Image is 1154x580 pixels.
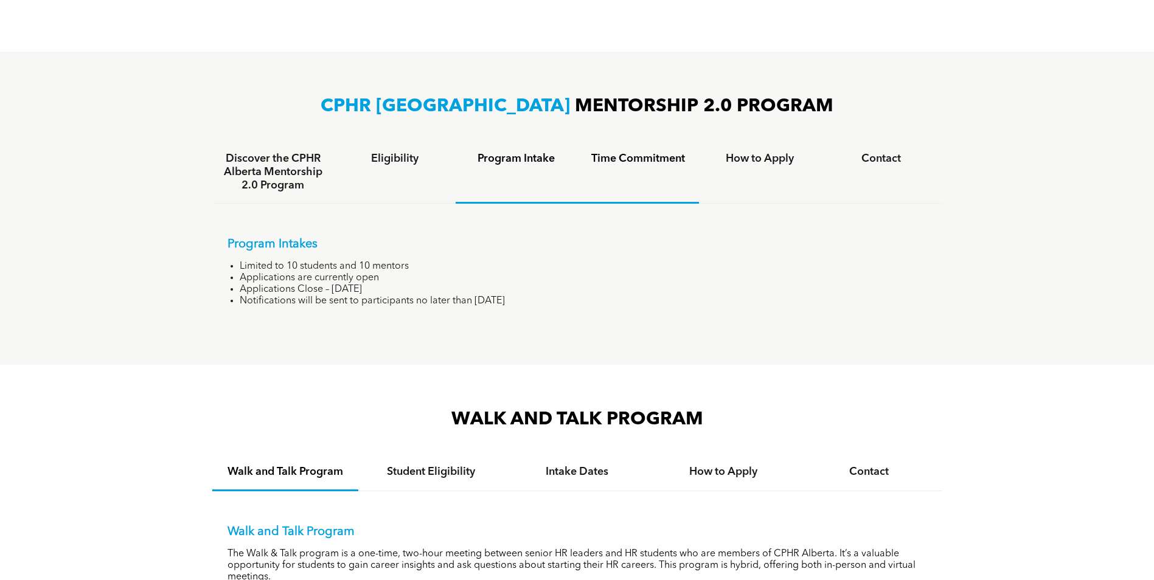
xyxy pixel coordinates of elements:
[240,272,927,284] li: Applications are currently open
[228,525,927,539] p: Walk and Talk Program
[588,152,688,165] h4: Time Commitment
[223,152,323,192] h4: Discover the CPHR Alberta Mentorship 2.0 Program
[832,152,931,165] h4: Contact
[223,465,347,478] h4: Walk and Talk Program
[321,97,570,116] span: CPHR [GEOGRAPHIC_DATA]
[467,152,566,165] h4: Program Intake
[807,465,931,478] h4: Contact
[515,465,639,478] h4: Intake Dates
[661,465,785,478] h4: How to Apply
[240,284,927,295] li: Applications Close – [DATE]
[451,410,703,429] span: WALK AND TALK PROGRAM
[240,261,927,272] li: Limited to 10 students and 10 mentors
[710,152,810,165] h4: How to Apply
[369,465,493,478] h4: Student Eligibility
[575,97,833,116] span: MENTORSHIP 2.0 PROGRAM
[240,295,927,307] li: Notifications will be sent to participants no later than [DATE]
[345,152,445,165] h4: Eligibility
[228,237,927,252] p: Program Intakes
